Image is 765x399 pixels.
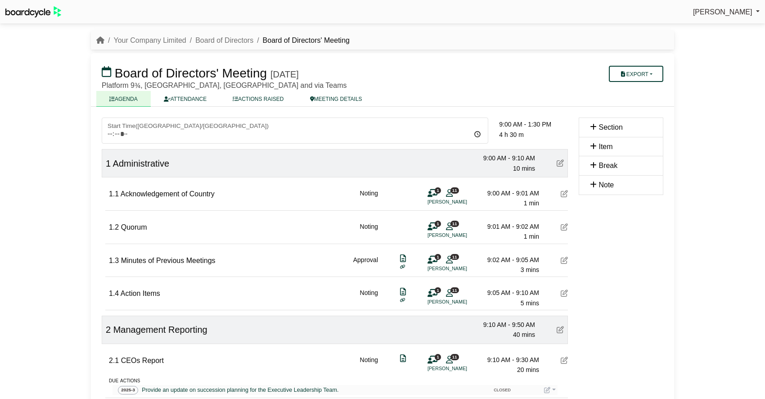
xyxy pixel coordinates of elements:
span: Minutes of Previous Meetings [121,257,216,264]
div: Noting [360,222,378,242]
span: 1.3 [109,257,119,264]
div: 9:01 AM - 9:02 AM [476,222,539,231]
a: AGENDA [96,91,151,107]
span: Break [598,162,617,169]
li: [PERSON_NAME] [427,231,495,239]
div: [DATE] [270,69,299,80]
span: Platform 9¾, [GEOGRAPHIC_DATA], [GEOGRAPHIC_DATA] and via Teams [102,82,346,89]
a: Board of Directors [195,36,253,44]
span: Management Reporting [113,325,207,335]
a: Provide an update on succession planning for the Executive Leadership Team. [140,385,340,394]
a: Your Company Limited [113,36,186,44]
div: 9:00 AM - 9:10 AM [472,153,535,163]
span: Administrative [113,159,170,168]
span: 2 [106,325,111,335]
li: Board of Directors' Meeting [253,35,350,46]
span: 1 [435,254,441,260]
li: [PERSON_NAME] [427,298,495,306]
a: ACTIONS RAISED [220,91,297,107]
span: CEOs Report [121,357,164,364]
div: Noting [360,188,378,209]
div: 9:10 AM - 9:50 AM [472,320,535,330]
span: 1.1 [109,190,119,198]
span: 1 min [524,199,539,207]
div: Noting [360,288,378,308]
span: 5 mins [521,299,539,307]
span: 2.1 [109,357,119,364]
span: 11 [450,187,459,193]
span: 11 [450,221,459,227]
span: [PERSON_NAME] [693,8,752,16]
span: Acknowledgement of Country [121,190,215,198]
a: ATTENDANCE [151,91,220,107]
div: Approval [353,255,378,275]
li: [PERSON_NAME] [427,365,495,372]
span: 1 [435,287,441,293]
span: Item [598,143,612,150]
div: 9:00 AM - 1:30 PM [499,119,568,129]
div: 9:05 AM - 9:10 AM [476,288,539,298]
span: 1 min [524,233,539,240]
div: due actions [109,375,568,385]
span: 10 mins [513,165,535,172]
div: Noting [360,355,378,375]
div: 9:02 AM - 9:05 AM [476,255,539,265]
img: BoardcycleBlackGreen-aaafeed430059cb809a45853b8cf6d952af9d84e6e89e1f1685b34bfd5cb7d64.svg [5,6,61,18]
span: 1 [106,159,111,168]
div: 9:10 AM - 9:30 AM [476,355,539,365]
span: 1.4 [109,290,119,297]
span: Board of Directors' Meeting [115,66,267,80]
span: 4 h 30 m [499,131,523,138]
span: 1.2 [109,223,119,231]
nav: breadcrumb [96,35,350,46]
span: CLOSED [491,387,513,394]
span: 2025-3 [118,386,138,394]
span: 20 mins [517,366,539,373]
li: [PERSON_NAME] [427,198,495,206]
span: 1 [435,221,441,227]
span: Action Items [121,290,160,297]
a: MEETING DETAILS [297,91,375,107]
button: Export [609,66,663,82]
span: 11 [450,254,459,260]
a: [PERSON_NAME] [693,6,760,18]
span: 11 [450,287,459,293]
span: Quorum [121,223,147,231]
span: Section [598,123,622,131]
span: 1 [435,354,441,360]
span: 1 [435,187,441,193]
span: 40 mins [513,331,535,338]
span: 3 mins [521,266,539,273]
div: 9:00 AM - 9:01 AM [476,188,539,198]
span: 11 [450,354,459,360]
li: [PERSON_NAME] [427,265,495,272]
span: Note [598,181,614,189]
